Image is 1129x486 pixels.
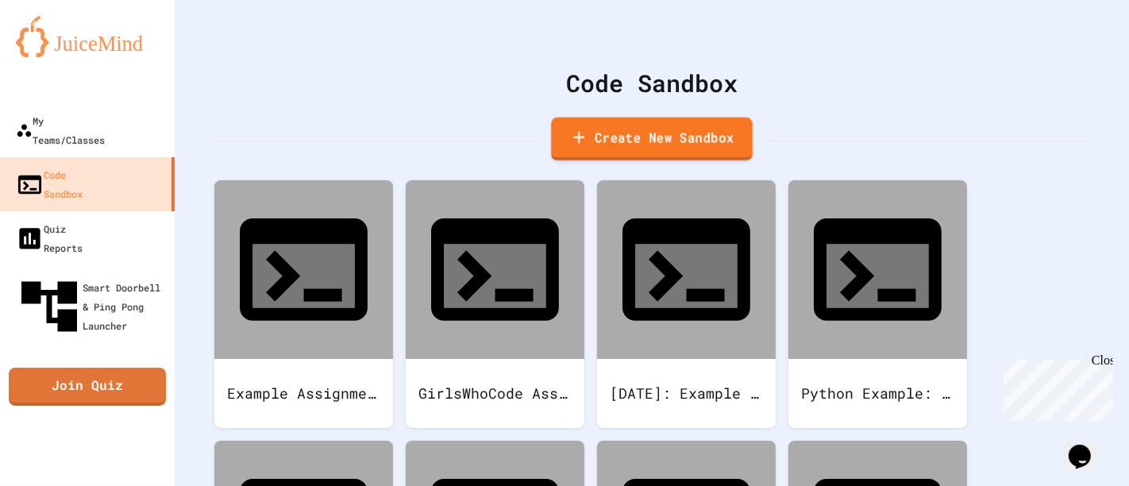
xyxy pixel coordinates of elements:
[214,65,1089,101] div: Code Sandbox
[16,219,83,257] div: Quiz Reports
[16,111,105,149] div: My Teams/Classes
[997,353,1113,421] iframe: chat widget
[406,180,584,428] a: GirlsWhoCode Assignment [DATE]
[214,180,393,428] a: Example Assignments
[406,359,584,428] div: GirlsWhoCode Assignment [DATE]
[788,359,967,428] div: Python Example: [DATE]
[6,6,110,101] div: Chat with us now!Close
[1062,422,1113,470] iframe: chat widget
[214,359,393,428] div: Example Assignments
[597,180,776,428] a: [DATE]: Example Python Assignment
[788,180,967,428] a: Python Example: [DATE]
[597,359,776,428] div: [DATE]: Example Python Assignment
[551,118,753,161] a: Create New Sandbox
[16,165,83,203] div: Code Sandbox
[16,16,159,57] img: logo-orange.svg
[16,273,168,340] div: Smart Doorbell & Ping Pong Launcher
[9,368,166,406] a: Join Quiz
